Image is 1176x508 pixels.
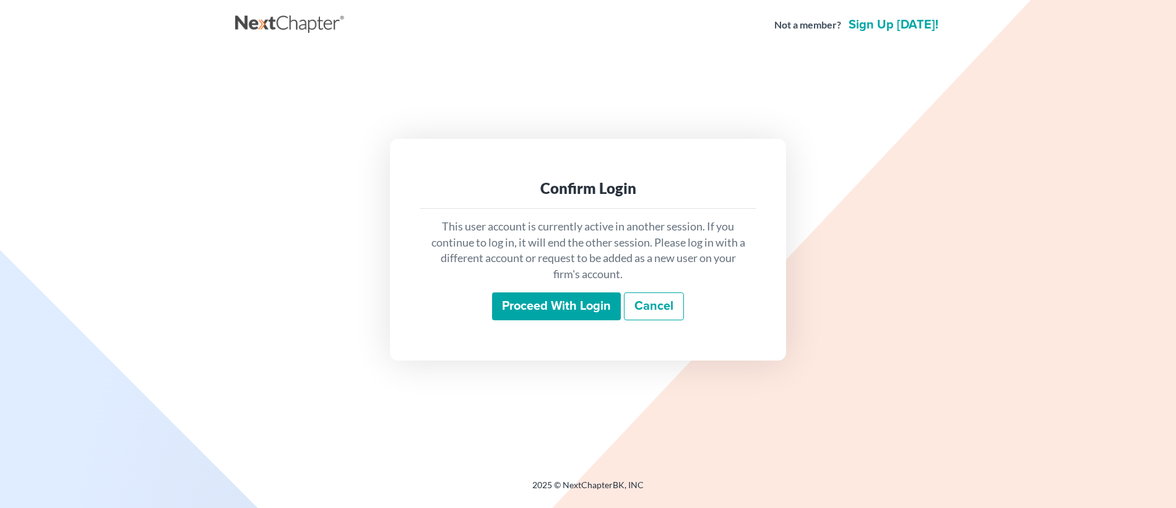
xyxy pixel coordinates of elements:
input: Proceed with login [492,292,621,321]
a: Cancel [624,292,684,321]
strong: Not a member? [774,18,841,32]
div: 2025 © NextChapterBK, INC [235,479,941,501]
a: Sign up [DATE]! [846,19,941,31]
div: Confirm Login [430,178,746,198]
p: This user account is currently active in another session. If you continue to log in, it will end ... [430,219,746,282]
